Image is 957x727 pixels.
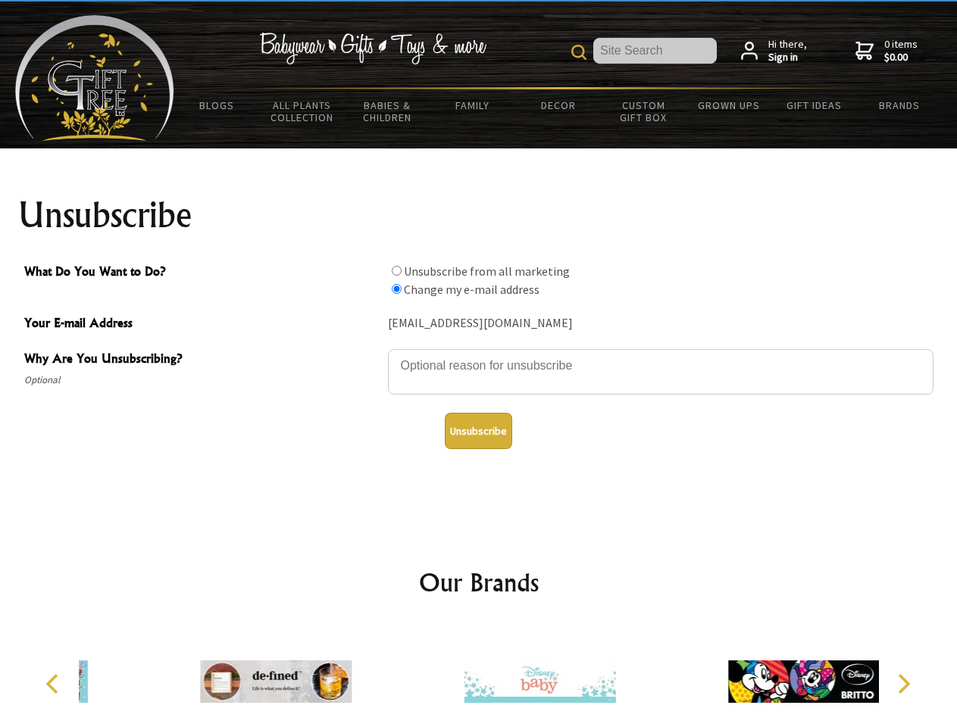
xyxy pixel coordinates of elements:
input: Site Search [593,38,717,64]
button: Previous [38,667,71,700]
button: Unsubscribe [445,413,512,449]
a: Grown Ups [686,89,771,121]
a: All Plants Collection [260,89,346,133]
strong: Sign in [768,51,807,64]
h1: Unsubscribe [18,197,940,233]
a: Gift Ideas [771,89,857,121]
span: Your E-mail Address [24,314,380,335]
a: Hi there,Sign in [741,38,807,64]
strong: $0.00 [884,51,918,64]
a: 0 items$0.00 [855,38,918,64]
span: Hi there, [768,38,807,64]
label: Unsubscribe from all marketing [404,264,570,279]
a: Brands [857,89,943,121]
a: BLOGS [174,89,260,121]
a: Decor [515,89,601,121]
span: Why Are You Unsubscribing? [24,349,380,371]
img: product search [571,45,586,60]
span: Optional [24,371,380,389]
button: Next [887,667,920,700]
input: What Do You Want to Do? [392,284,402,294]
a: Family [430,89,516,121]
label: Change my e-mail address [404,282,539,297]
h2: Our Brands [30,564,927,601]
img: Babywear - Gifts - Toys & more [259,33,486,64]
a: Custom Gift Box [601,89,686,133]
a: Babies & Children [345,89,430,133]
div: [EMAIL_ADDRESS][DOMAIN_NAME] [388,312,934,335]
input: What Do You Want to Do? [392,266,402,276]
span: What Do You Want to Do? [24,262,380,284]
textarea: Why Are You Unsubscribing? [388,349,934,395]
img: Babyware - Gifts - Toys and more... [15,15,174,141]
span: 0 items [884,37,918,64]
